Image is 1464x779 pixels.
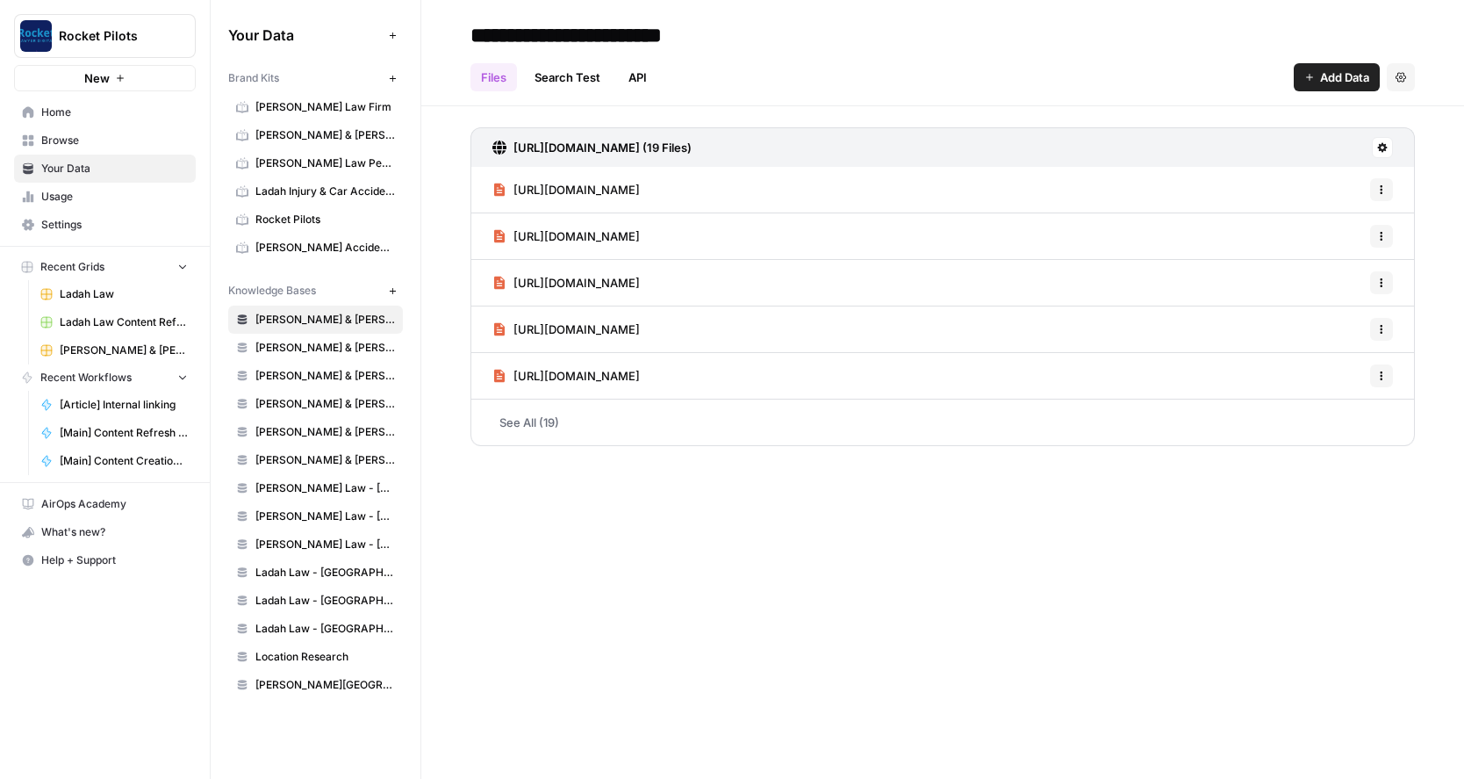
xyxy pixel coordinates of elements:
span: [URL][DOMAIN_NAME] [513,227,640,245]
div: What's new? [15,519,195,545]
span: Recent Grids [40,259,104,275]
span: [PERSON_NAME] & [PERSON_NAME] - Florissant [255,312,395,328]
a: Usage [14,183,196,211]
span: Home [41,105,188,120]
a: [PERSON_NAME][GEOGRAPHIC_DATA] [228,671,403,699]
a: [URL][DOMAIN_NAME] [492,353,640,399]
span: New [84,69,110,87]
span: Your Data [41,161,188,177]
span: [PERSON_NAME] Accident Attorneys [255,240,395,256]
a: Location Research [228,643,403,671]
a: Home [14,98,196,126]
a: [PERSON_NAME] Law - [GEOGRAPHIC_DATA] [228,530,403,559]
span: Browse [41,133,188,148]
a: [PERSON_NAME] & [PERSON_NAME] - Florissant [228,306,403,334]
span: [PERSON_NAME] Law - [GEOGRAPHIC_DATA] [255,509,395,524]
span: Ladah Law - [GEOGRAPHIC_DATA] [255,565,395,581]
span: Ladah Law Content Refresh [60,314,188,330]
a: Settings [14,211,196,239]
span: [PERSON_NAME] & [PERSON_NAME] [US_STATE] Car Accident Lawyers [60,343,188,358]
span: [Main] Content Creation Article [60,453,188,469]
span: [PERSON_NAME] & [PERSON_NAME] [US_STATE] Car Accident Lawyers [255,127,395,143]
a: [PERSON_NAME] Law Firm [228,93,403,121]
span: Ladah Law - [GEOGRAPHIC_DATA] [255,593,395,609]
span: Brand Kits [228,70,279,86]
a: [PERSON_NAME] Law Personal Injury & Car Accident Lawyer [228,149,403,177]
a: [PERSON_NAME] & [PERSON_NAME] - Independence [228,334,403,362]
a: [PERSON_NAME] & [PERSON_NAME] [US_STATE] Car Accident Lawyers [228,121,403,149]
span: [URL][DOMAIN_NAME] [513,274,640,292]
button: New [14,65,196,91]
a: AirOps Academy [14,490,196,518]
a: [URL][DOMAIN_NAME] [492,213,640,259]
span: [PERSON_NAME] & [PERSON_NAME] - JC [255,368,395,384]
a: Ladah Law Content Refresh [32,308,196,336]
button: Recent Grids [14,254,196,280]
a: See All (19) [470,400,1415,445]
span: [URL][DOMAIN_NAME] [513,321,640,338]
a: Browse [14,126,196,155]
a: [URL][DOMAIN_NAME] [492,260,640,306]
span: [Article] Internal linking [60,397,188,413]
button: Workspace: Rocket Pilots [14,14,196,58]
span: Rocket Pilots [59,27,165,45]
button: What's new? [14,518,196,546]
span: Usage [41,189,188,205]
a: Ladah Law - [GEOGRAPHIC_DATA] [228,559,403,587]
span: Recent Workflows [40,370,132,386]
a: [PERSON_NAME] Law - [GEOGRAPHIC_DATA] [228,474,403,502]
span: Add Data [1320,69,1369,86]
span: [PERSON_NAME] Law Personal Injury & Car Accident Lawyer [255,155,395,171]
button: Add Data [1294,63,1380,91]
a: API [618,63,657,91]
a: [Main] Content Creation Article [32,447,196,475]
a: [URL][DOMAIN_NAME] [492,307,640,352]
a: [PERSON_NAME] & [PERSON_NAME] - JC [228,362,403,390]
span: [PERSON_NAME] Law - [GEOGRAPHIC_DATA] [255,537,395,552]
span: [PERSON_NAME][GEOGRAPHIC_DATA] [255,677,395,693]
button: Recent Workflows [14,364,196,391]
a: Ladah Law [32,280,196,308]
span: Ladah Injury & Car Accident Lawyers [GEOGRAPHIC_DATA] [255,184,395,199]
a: Your Data [14,155,196,183]
span: Rocket Pilots [255,212,395,227]
a: Rocket Pilots [228,206,403,234]
span: Settings [41,217,188,233]
span: Help + Support [41,552,188,568]
span: Ladah Law [60,286,188,302]
a: [PERSON_NAME] & [PERSON_NAME] - [GEOGRAPHIC_DATA][PERSON_NAME] [228,446,403,474]
span: [PERSON_NAME] & [PERSON_NAME] [255,424,395,440]
span: [PERSON_NAME] & [PERSON_NAME] - [GEOGRAPHIC_DATA][PERSON_NAME] [255,452,395,468]
span: Ladah Law - [GEOGRAPHIC_DATA] [255,621,395,637]
a: [Article] Internal linking [32,391,196,419]
a: [PERSON_NAME] & [PERSON_NAME] [228,418,403,446]
span: Your Data [228,25,382,46]
a: [PERSON_NAME] & [PERSON_NAME] [US_STATE] Car Accident Lawyers [32,336,196,364]
img: Rocket Pilots Logo [20,20,52,52]
span: [URL][DOMAIN_NAME] [513,181,640,198]
span: AirOps Academy [41,496,188,512]
span: Location Research [255,649,395,665]
a: [PERSON_NAME] & [PERSON_NAME] - [US_STATE] [228,390,403,418]
a: Ladah Injury & Car Accident Lawyers [GEOGRAPHIC_DATA] [228,177,403,206]
a: Search Test [524,63,611,91]
span: [PERSON_NAME] Law - [GEOGRAPHIC_DATA] [255,480,395,496]
a: Files [470,63,517,91]
span: [PERSON_NAME] & [PERSON_NAME] - [US_STATE] [255,396,395,412]
a: [PERSON_NAME] Law - [GEOGRAPHIC_DATA] [228,502,403,530]
span: [PERSON_NAME] & [PERSON_NAME] - Independence [255,340,395,356]
span: [PERSON_NAME] Law Firm [255,99,395,115]
a: [Main] Content Refresh Article [32,419,196,447]
span: [URL][DOMAIN_NAME] [513,367,640,385]
span: [Main] Content Refresh Article [60,425,188,441]
a: [URL][DOMAIN_NAME] [492,167,640,213]
button: Help + Support [14,546,196,574]
a: Ladah Law - [GEOGRAPHIC_DATA] [228,587,403,615]
a: Ladah Law - [GEOGRAPHIC_DATA] [228,615,403,643]
a: [PERSON_NAME] Accident Attorneys [228,234,403,262]
span: Knowledge Bases [228,283,316,299]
